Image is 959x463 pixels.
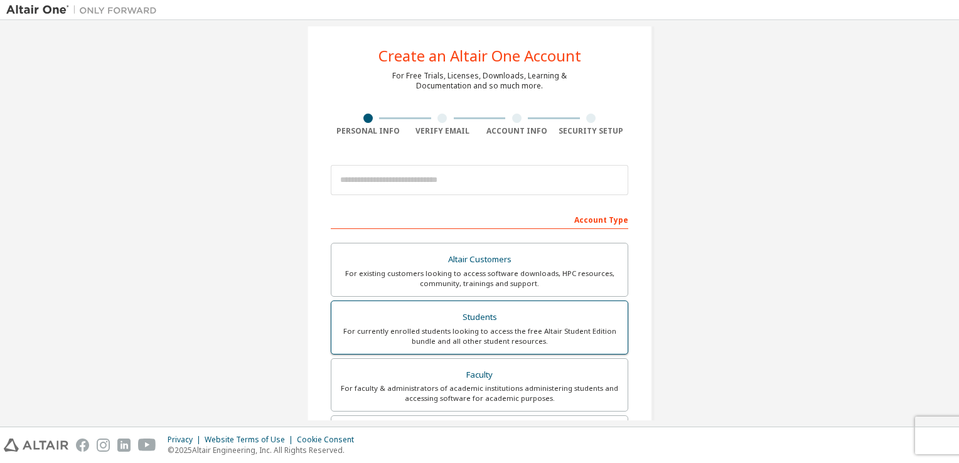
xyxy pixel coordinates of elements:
div: Create an Altair One Account [378,48,581,63]
div: For existing customers looking to access software downloads, HPC resources, community, trainings ... [339,269,620,289]
div: Verify Email [405,126,480,136]
div: For faculty & administrators of academic institutions administering students and accessing softwa... [339,383,620,403]
div: Security Setup [554,126,629,136]
div: Altair Customers [339,251,620,269]
p: © 2025 Altair Engineering, Inc. All Rights Reserved. [168,445,362,455]
img: instagram.svg [97,439,110,452]
div: Personal Info [331,126,405,136]
div: Privacy [168,435,205,445]
img: youtube.svg [138,439,156,452]
img: linkedin.svg [117,439,131,452]
div: Account Info [479,126,554,136]
img: altair_logo.svg [4,439,68,452]
div: Students [339,309,620,326]
div: Website Terms of Use [205,435,297,445]
img: facebook.svg [76,439,89,452]
div: For Free Trials, Licenses, Downloads, Learning & Documentation and so much more. [392,71,567,91]
div: Account Type [331,209,628,229]
div: Cookie Consent [297,435,362,445]
img: Altair One [6,4,163,16]
div: For currently enrolled students looking to access the free Altair Student Edition bundle and all ... [339,326,620,346]
div: Faculty [339,366,620,384]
